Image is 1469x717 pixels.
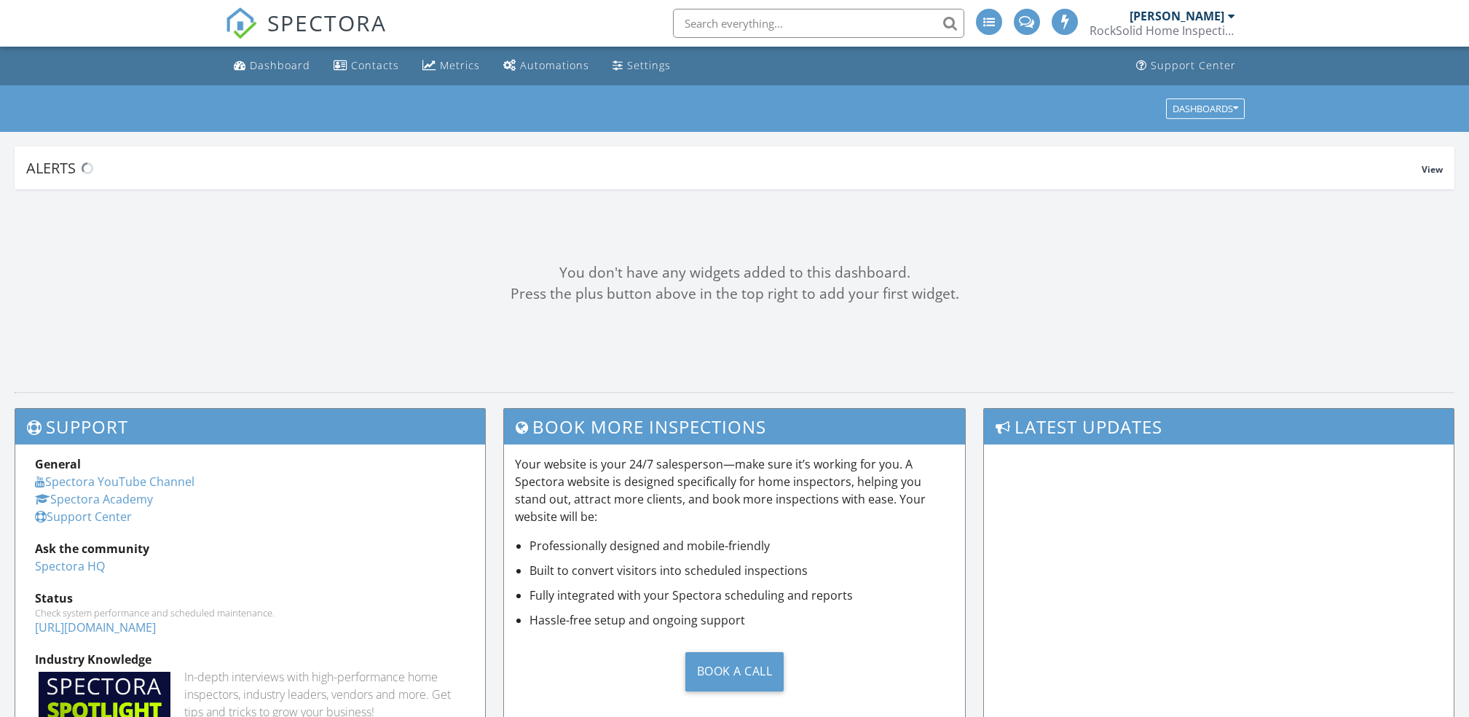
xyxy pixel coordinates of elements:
div: Dashboards [1173,103,1238,114]
img: The Best Home Inspection Software - Spectora [225,7,257,39]
div: Contacts [351,58,399,72]
div: Book a Call [685,652,784,691]
a: Contacts [328,52,405,79]
li: Professionally designed and mobile-friendly [529,537,954,555]
div: Settings [627,58,671,72]
div: Support Center [1151,58,1236,72]
div: Status [35,589,465,607]
button: Dashboards [1166,98,1245,119]
li: Built to convert visitors into scheduled inspections [529,562,954,579]
a: Dashboard [228,52,316,79]
h3: Book More Inspections [504,409,965,444]
a: SPECTORA [225,20,387,50]
div: Check system performance and scheduled maintenance. [35,607,465,619]
li: Hassle-free setup and ongoing support [529,611,954,629]
div: You don't have any widgets added to this dashboard. [15,262,1454,283]
div: Automations [520,58,589,72]
strong: General [35,456,81,472]
div: Metrics [440,58,480,72]
a: [URL][DOMAIN_NAME] [35,619,156,635]
div: RockSolid Home Inspections [1090,23,1235,38]
a: Spectora Academy [35,491,153,507]
span: View [1422,163,1443,176]
a: Settings [607,52,677,79]
div: Press the plus button above in the top right to add your first widget. [15,283,1454,305]
a: Spectora HQ [35,558,105,574]
div: [PERSON_NAME] [1130,9,1224,23]
div: Alerts [26,158,1422,178]
input: Search everything... [673,9,964,38]
a: Metrics [417,52,486,79]
div: Ask the community [35,540,465,557]
a: Support Center [1130,52,1242,79]
div: Dashboard [250,58,310,72]
div: Industry Knowledge [35,651,465,668]
a: Book a Call [515,640,954,702]
li: Fully integrated with your Spectora scheduling and reports [529,587,954,604]
h3: Support [15,409,485,444]
h3: Latest Updates [984,409,1454,444]
p: Your website is your 24/7 salesperson—make sure it’s working for you. A Spectora website is desig... [515,455,954,525]
span: SPECTORA [267,7,387,38]
a: Support Center [35,509,132,525]
a: Spectora YouTube Channel [35,474,194,490]
a: Automations (Advanced) [497,52,595,79]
